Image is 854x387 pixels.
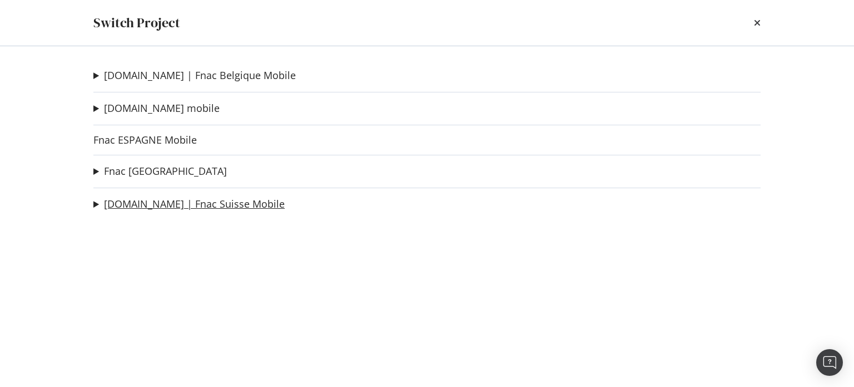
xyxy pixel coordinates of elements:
a: [DOMAIN_NAME] mobile [104,102,220,114]
summary: Fnac [GEOGRAPHIC_DATA] [93,164,227,179]
summary: [DOMAIN_NAME] | Fnac Belgique Mobile [93,68,296,83]
div: times [754,13,761,32]
div: Switch Project [93,13,180,32]
a: Fnac [GEOGRAPHIC_DATA] [104,165,227,177]
summary: [DOMAIN_NAME] mobile [93,101,220,116]
div: Open Intercom Messenger [816,349,843,376]
a: Fnac ESPAGNE Mobile [93,134,197,146]
a: [DOMAIN_NAME] | Fnac Suisse Mobile [104,198,285,210]
summary: [DOMAIN_NAME] | Fnac Suisse Mobile [93,197,285,212]
a: [DOMAIN_NAME] | Fnac Belgique Mobile [104,70,296,81]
